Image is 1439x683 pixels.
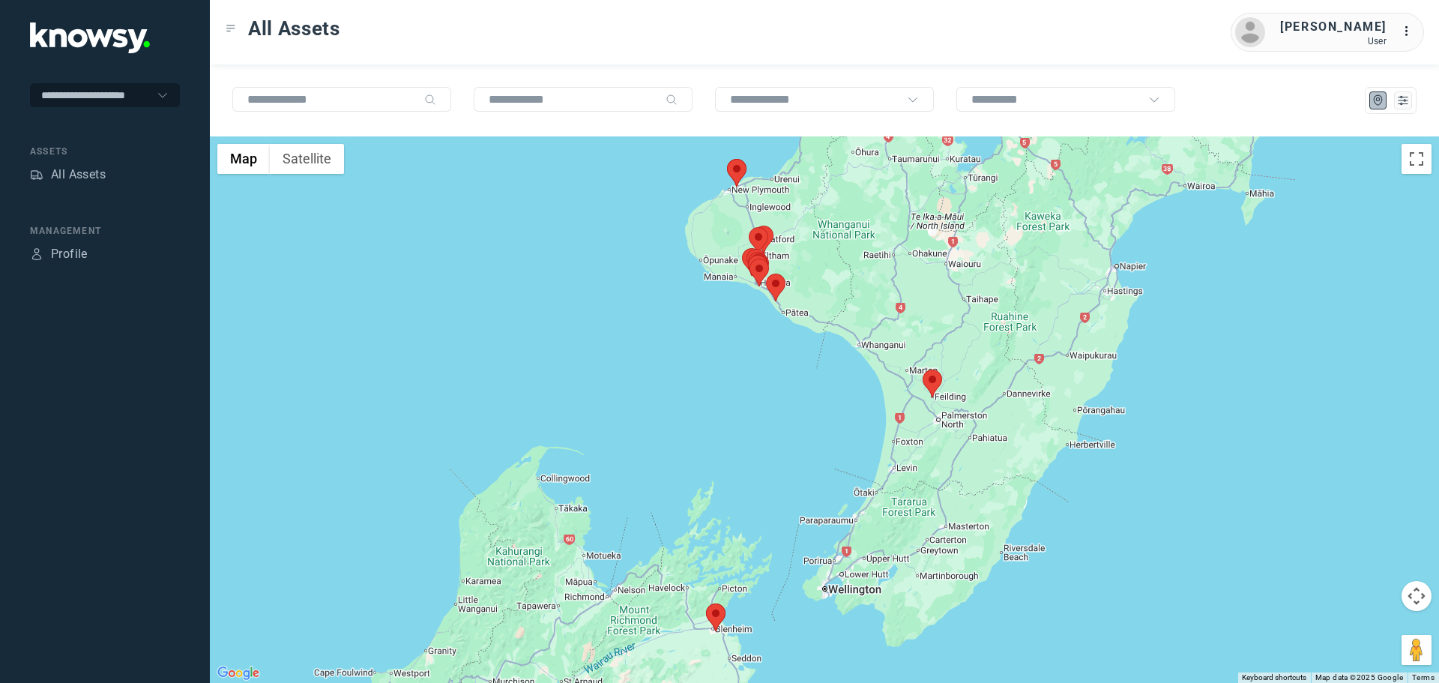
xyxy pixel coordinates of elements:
[217,144,270,174] button: Show street map
[1242,673,1306,683] button: Keyboard shortcuts
[1235,17,1265,47] img: avatar.png
[1412,673,1435,682] a: Terms (opens in new tab)
[214,664,263,683] a: Open this area in Google Maps (opens a new window)
[1402,22,1420,40] div: :
[1372,94,1385,107] div: Map
[1396,94,1410,107] div: List
[214,664,263,683] img: Google
[1402,635,1432,665] button: Drag Pegman onto the map to open Street View
[270,144,344,174] button: Show satellite imagery
[226,23,236,34] div: Toggle Menu
[30,22,150,53] img: Application Logo
[30,168,43,181] div: Assets
[666,94,678,106] div: Search
[1402,581,1432,611] button: Map camera controls
[1280,18,1387,36] div: [PERSON_NAME]
[248,15,340,42] span: All Assets
[30,245,88,263] a: ProfileProfile
[1315,673,1403,682] span: Map data ©2025 Google
[30,224,180,238] div: Management
[30,247,43,261] div: Profile
[1280,36,1387,46] div: User
[1402,25,1417,37] tspan: ...
[30,166,106,184] a: AssetsAll Assets
[1402,144,1432,174] button: Toggle fullscreen view
[30,145,180,158] div: Assets
[51,245,88,263] div: Profile
[51,166,106,184] div: All Assets
[1402,22,1420,43] div: :
[424,94,436,106] div: Search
